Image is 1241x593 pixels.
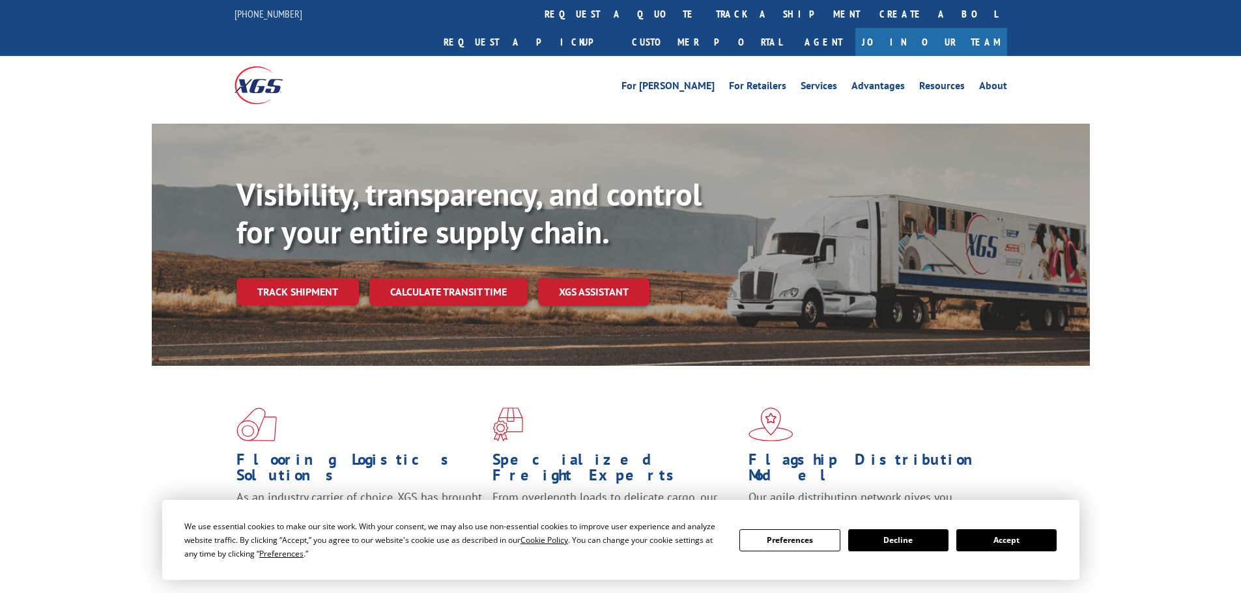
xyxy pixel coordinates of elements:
[956,529,1057,551] button: Accept
[729,81,786,95] a: For Retailers
[162,500,1079,580] div: Cookie Consent Prompt
[848,529,949,551] button: Decline
[792,28,855,56] a: Agent
[236,407,277,441] img: xgs-icon-total-supply-chain-intelligence-red
[492,407,523,441] img: xgs-icon-focused-on-flooring-red
[521,534,568,545] span: Cookie Policy
[749,407,793,441] img: xgs-icon-flagship-distribution-model-red
[236,278,359,305] a: Track shipment
[801,81,837,95] a: Services
[979,81,1007,95] a: About
[622,28,792,56] a: Customer Portal
[919,81,965,95] a: Resources
[236,174,702,252] b: Visibility, transparency, and control for your entire supply chain.
[621,81,715,95] a: For [PERSON_NAME]
[434,28,622,56] a: Request a pickup
[259,548,304,559] span: Preferences
[538,278,649,306] a: XGS ASSISTANT
[184,519,724,560] div: We use essential cookies to make our site work. With your consent, we may also use non-essential ...
[236,490,482,536] span: As an industry carrier of choice, XGS has brought innovation and dedication to flooring logistics...
[236,452,483,490] h1: Flooring Logistics Solutions
[749,452,995,490] h1: Flagship Distribution Model
[492,452,739,490] h1: Specialized Freight Experts
[492,490,739,547] p: From overlength loads to delicate cargo, our experienced staff knows the best way to move your fr...
[739,529,840,551] button: Preferences
[851,81,905,95] a: Advantages
[235,7,302,20] a: [PHONE_NUMBER]
[855,28,1007,56] a: Join Our Team
[369,278,528,306] a: Calculate transit time
[749,490,988,520] span: Our agile distribution network gives you nationwide inventory management on demand.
